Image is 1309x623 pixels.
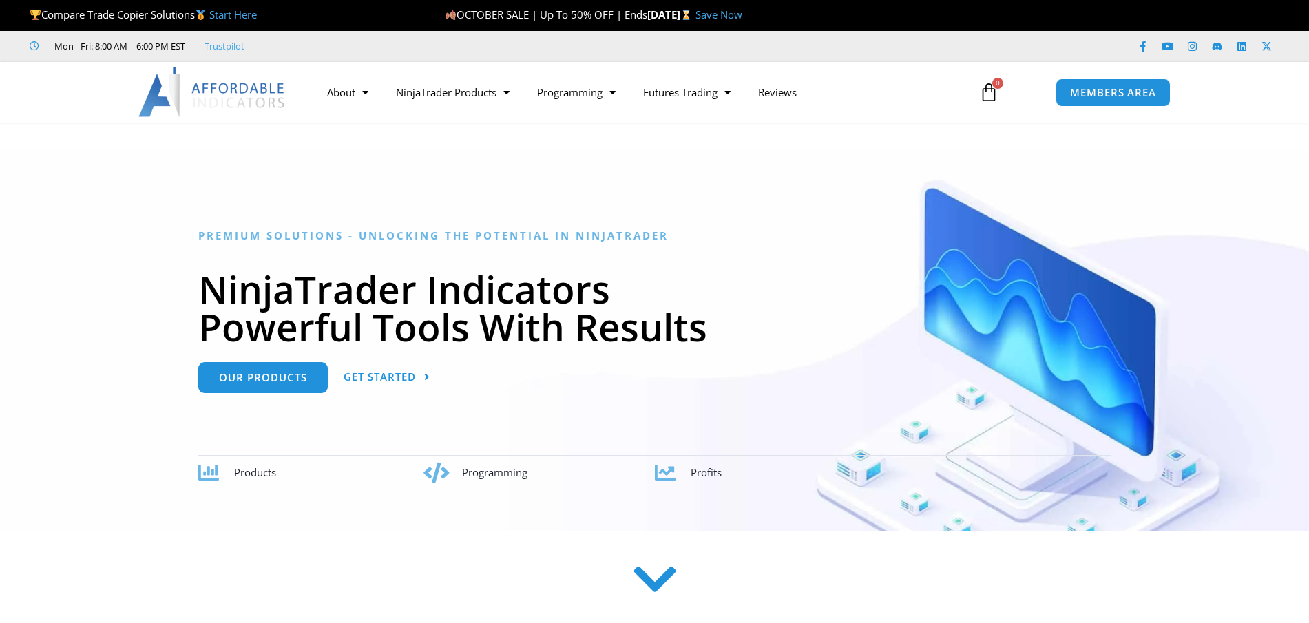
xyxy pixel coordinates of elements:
a: Programming [523,76,629,108]
h6: Premium Solutions - Unlocking the Potential in NinjaTrader [198,229,1111,242]
h1: NinjaTrader Indicators Powerful Tools With Results [198,270,1111,346]
span: Mon - Fri: 8:00 AM – 6:00 PM EST [51,38,185,54]
nav: Menu [313,76,963,108]
img: 🏆 [30,10,41,20]
span: 0 [992,78,1003,89]
span: MEMBERS AREA [1070,87,1156,98]
a: MEMBERS AREA [1056,78,1171,107]
span: OCTOBER SALE | Up To 50% OFF | Ends [445,8,647,21]
a: NinjaTrader Products [382,76,523,108]
a: Our Products [198,362,328,393]
span: Our Products [219,372,307,383]
a: Trustpilot [205,38,244,54]
a: Get Started [344,362,430,393]
strong: [DATE] [647,8,695,21]
span: Get Started [344,372,416,382]
a: Save Now [695,8,742,21]
span: Programming [462,465,527,479]
span: Products [234,465,276,479]
img: 🥇 [196,10,206,20]
span: Compare Trade Copier Solutions [30,8,257,21]
img: 🍂 [446,10,456,20]
img: LogoAI | Affordable Indicators – NinjaTrader [138,67,286,117]
a: Reviews [744,76,810,108]
img: ⌛ [681,10,691,20]
a: Futures Trading [629,76,744,108]
a: About [313,76,382,108]
a: 0 [959,72,1019,112]
span: Profits [691,465,722,479]
a: Start Here [209,8,257,21]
